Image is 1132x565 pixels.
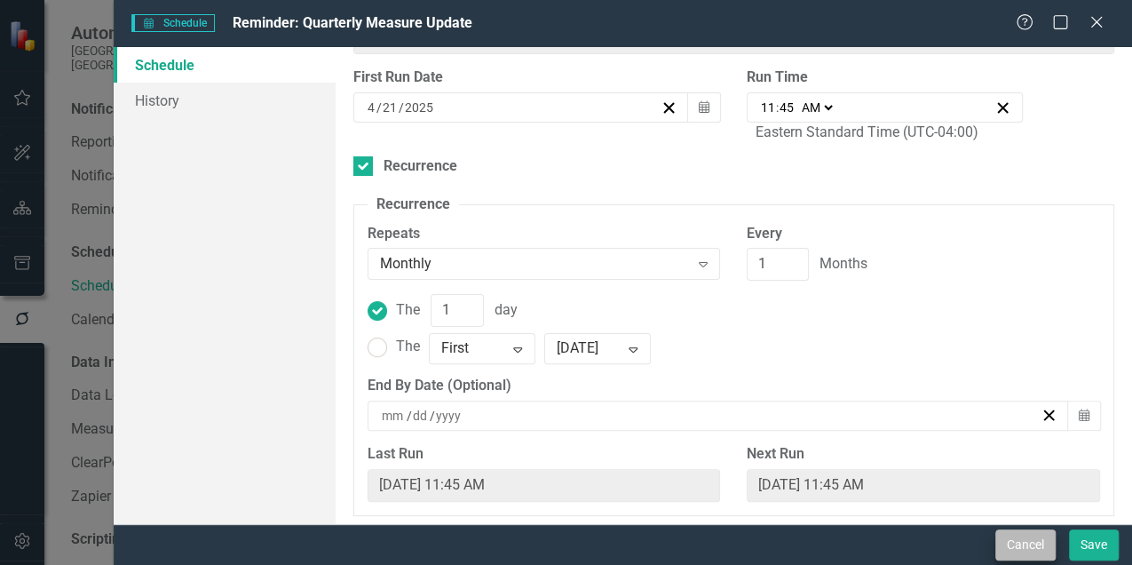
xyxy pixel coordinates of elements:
input: TheFirst[DATE] [557,339,560,360]
a: Schedule [114,47,336,83]
label: Last Run [368,444,721,465]
input: -- [779,99,795,116]
span: / [376,99,382,115]
input: yyyy [435,407,463,425]
div: End By Date (Optional) [368,376,1101,396]
span: / [399,99,404,115]
span: day [484,301,518,318]
span: The [396,331,651,362]
legend: Recurrence [368,195,459,215]
div: First Run Date [353,68,721,88]
label: Next Run [747,444,1100,465]
div: Recurrence [384,156,457,177]
label: Every [747,224,867,244]
label: Run Time [747,68,1022,88]
label: Repeats [368,224,721,244]
span: Months [809,255,867,272]
input: The day [431,294,484,327]
span: / [407,408,412,424]
button: Save [1069,529,1119,561]
input: mm [381,407,407,425]
input: dd [412,407,430,425]
span: Schedule [131,14,215,32]
button: Cancel [995,529,1056,561]
div: Eastern Standard Time (UTC-04:00) [756,123,978,143]
span: The [396,301,431,318]
span: Reminder: Quarterly Measure Update [233,14,472,31]
input: TheFirst[DATE] [441,339,445,360]
div: Monthly [380,254,689,275]
span: / [430,408,435,424]
input: -- [760,99,776,116]
a: History [114,83,336,118]
span: : [776,99,779,115]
